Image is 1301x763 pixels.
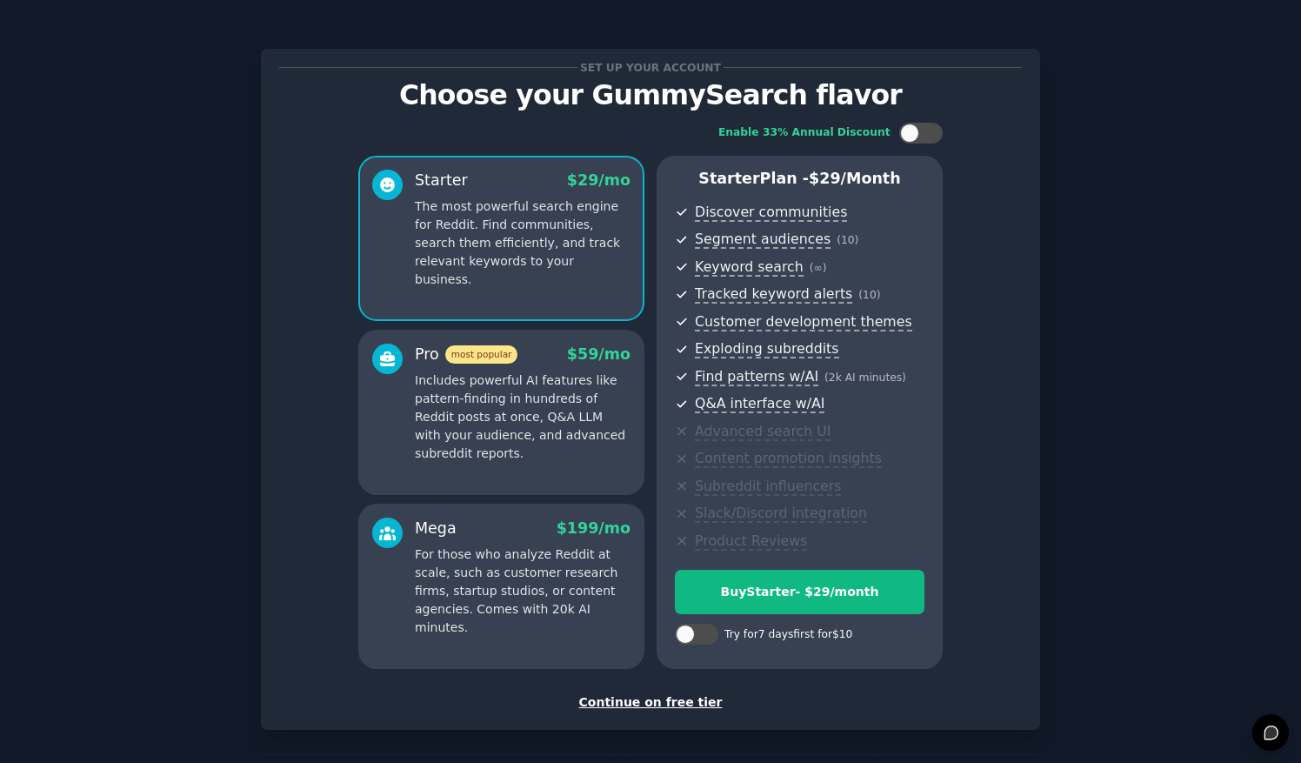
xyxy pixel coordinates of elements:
span: Exploding subreddits [695,340,838,358]
p: Choose your GummySearch flavor [279,80,1022,110]
span: $ 29 /mo [567,171,630,189]
p: The most powerful search engine for Reddit. Find communities, search them efficiently, and track ... [415,197,630,289]
span: Segment audiences [695,231,831,249]
span: Set up your account [577,58,724,77]
div: Pro [415,344,517,365]
span: $ 199 /mo [557,519,630,537]
span: Customer development themes [695,313,912,331]
span: most popular [445,345,518,364]
span: ( 2k AI minutes ) [824,371,906,384]
span: ( ∞ ) [810,262,827,274]
span: Discover communities [695,204,847,222]
span: Find patterns w/AI [695,368,818,386]
span: Keyword search [695,258,804,277]
div: Enable 33% Annual Discount [718,125,891,141]
span: Content promotion insights [695,450,882,468]
span: Advanced search UI [695,423,831,441]
p: Includes powerful AI features like pattern-finding in hundreds of Reddit posts at once, Q&A LLM w... [415,371,630,463]
div: Try for 7 days first for $10 [724,627,852,643]
p: Starter Plan - [675,168,924,190]
div: Continue on free tier [279,693,1022,712]
div: Mega [415,518,457,539]
div: Buy Starter - $ 29 /month [676,583,924,601]
span: $ 29 /month [809,170,901,187]
span: Q&A interface w/AI [695,395,824,413]
span: Subreddit influencers [695,478,841,496]
p: For those who analyze Reddit at scale, such as customer research firms, startup studios, or conte... [415,545,630,637]
button: BuyStarter- $29/month [675,570,924,614]
span: Slack/Discord integration [695,505,867,523]
span: ( 10 ) [837,234,858,246]
span: Tracked keyword alerts [695,285,852,304]
span: Product Reviews [695,532,807,551]
span: ( 10 ) [858,289,880,301]
div: Starter [415,170,468,191]
span: $ 59 /mo [567,345,630,363]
